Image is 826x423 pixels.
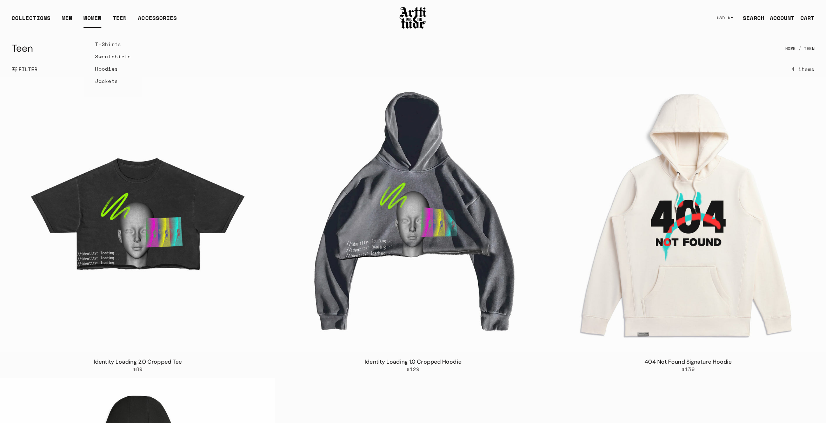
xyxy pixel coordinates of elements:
a: Identity Loading 2.0 Cropped Tee [94,358,182,365]
button: USD $ [713,10,738,26]
div: 4 items [792,65,814,73]
div: COLLECTIONS [12,14,51,28]
a: Home [785,41,796,56]
img: 404 Not Found Signature Hoodie [551,77,826,352]
span: USD $ [717,15,730,21]
a: Open cart [795,11,814,25]
div: ACCESSORIES [138,14,177,28]
a: Identity Loading 1.0 Cropped Hoodie [365,358,461,365]
span: $89 [133,366,143,372]
span: $139 [682,366,695,372]
span: FILTER [17,66,38,73]
a: Hoodies [95,63,131,75]
a: 404 Not Found Signature Hoodie [645,358,732,365]
img: Identity Loading 1.0 Cropped Hoodie [275,77,550,352]
span: $129 [406,366,419,372]
ul: Main navigation [6,14,182,28]
div: CART [800,14,814,22]
a: SEARCH [737,11,764,25]
a: Sweatshirts [95,50,131,63]
a: T-Shirts [95,38,131,50]
img: Arttitude [399,6,427,30]
button: Show filters [12,61,38,77]
a: Jackets [95,75,131,87]
h1: Teen [12,40,33,57]
a: TEEN [113,14,127,28]
a: ACCOUNT [764,11,795,25]
li: Teen [796,41,815,56]
a: MEN [62,14,72,28]
img: Identity Loading 2.0 Cropped Tee [0,77,275,352]
a: WOMEN [84,14,101,28]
